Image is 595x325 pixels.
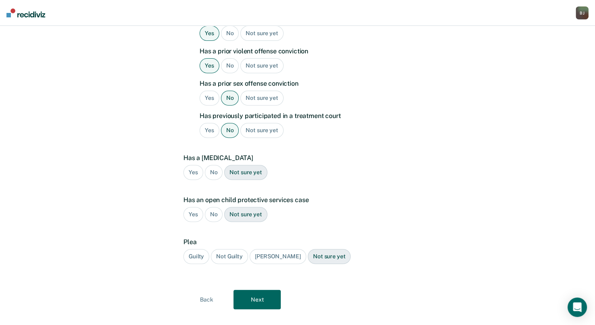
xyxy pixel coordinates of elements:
div: No [205,207,223,222]
div: Guilty [183,249,209,264]
div: Not sure yet [240,26,283,41]
button: Next [233,290,281,309]
div: Not sure yet [224,207,267,222]
button: BJ [576,6,589,19]
div: No [221,58,239,73]
button: Back [183,290,230,309]
label: Has a [MEDICAL_DATA] [183,154,408,162]
div: No [205,165,223,180]
div: [PERSON_NAME] [250,249,306,264]
div: Open Intercom Messenger [568,298,587,317]
label: Has previously participated in a treatment court [200,112,408,120]
div: No [221,26,239,41]
div: Yes [183,165,203,180]
div: Yes [183,207,203,222]
div: No [221,123,239,138]
div: B J [576,6,589,19]
div: Not Guilty [211,249,248,264]
label: Plea [183,238,408,246]
div: Not sure yet [240,58,283,73]
div: Yes [200,26,219,41]
div: Not sure yet [308,249,351,264]
div: Not sure yet [224,165,267,180]
div: Not sure yet [240,123,283,138]
div: Yes [200,123,219,138]
div: Not sure yet [240,91,283,106]
img: Recidiviz [6,8,45,17]
div: Yes [200,58,219,73]
label: Has an open child protective services case [183,196,408,204]
div: Yes [200,91,219,106]
div: No [221,91,239,106]
label: Has a prior violent offense conviction [200,47,408,55]
label: Has a prior sex offense conviction [200,80,408,87]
